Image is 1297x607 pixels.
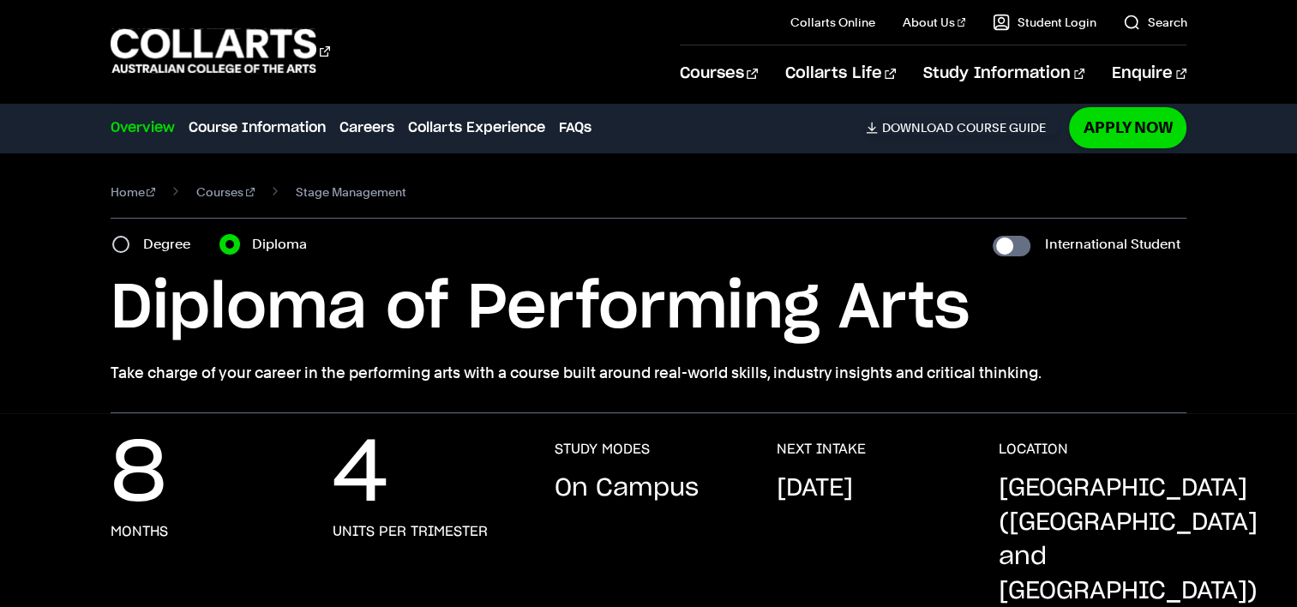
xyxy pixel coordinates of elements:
p: 8 [111,441,166,509]
a: Home [111,180,156,204]
h3: STUDY MODES [555,441,650,458]
h3: units per trimester [333,523,488,540]
label: International Student [1044,232,1180,256]
h1: Diploma of Performing Arts [111,270,1187,347]
a: Student Login [993,14,1096,31]
label: Degree [143,232,201,256]
p: [DATE] [777,472,853,506]
a: Collarts Online [790,14,875,31]
a: DownloadCourse Guide [866,120,1059,135]
a: FAQs [559,117,591,138]
a: Careers [339,117,394,138]
a: Collarts Life [785,45,896,102]
p: 4 [333,441,388,509]
a: Apply Now [1069,107,1186,147]
h3: months [111,523,168,540]
a: Courses [196,180,255,204]
p: On Campus [555,472,699,506]
a: Overview [111,117,175,138]
p: Take charge of your career in the performing arts with a course built around real-world skills, i... [111,361,1187,385]
a: Collarts Experience [408,117,545,138]
a: Courses [680,45,758,102]
h3: LOCATION [999,441,1068,458]
a: Enquire [1112,45,1186,102]
a: Course Information [189,117,326,138]
a: About Us [903,14,966,31]
span: Download [881,120,952,135]
a: Search [1123,14,1186,31]
div: Go to homepage [111,27,330,75]
h3: NEXT INTAKE [777,441,866,458]
label: Diploma [252,232,317,256]
a: Study Information [923,45,1084,102]
span: Stage Management [296,180,406,204]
